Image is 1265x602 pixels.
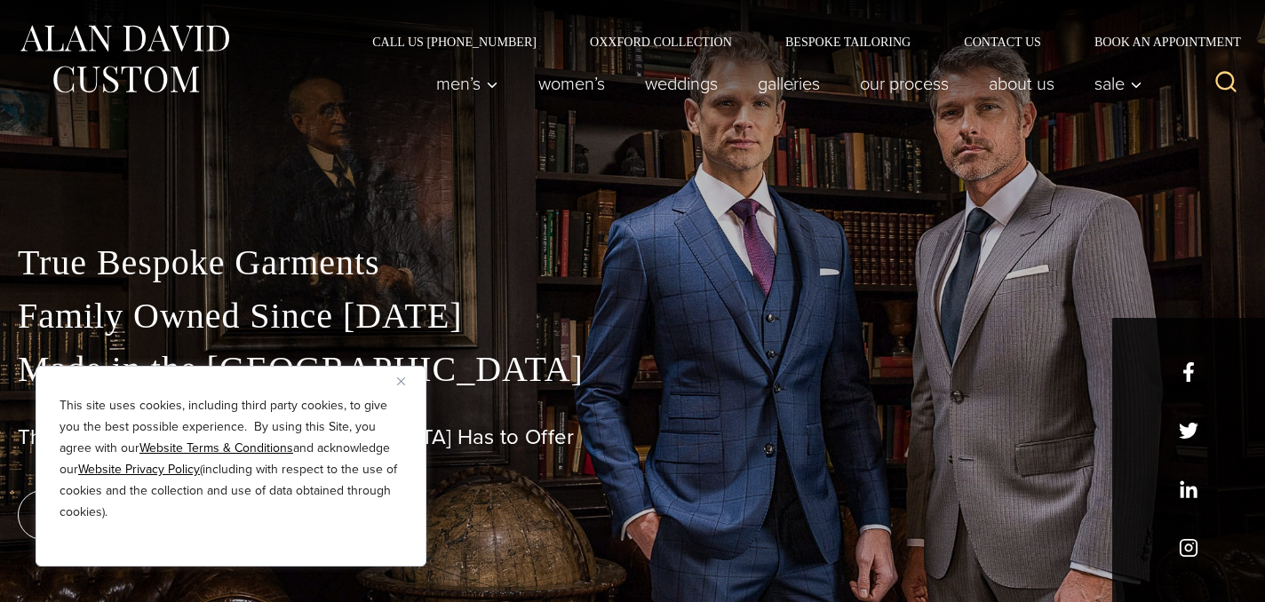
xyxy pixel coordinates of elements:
h1: The Best Custom Suits [GEOGRAPHIC_DATA] Has to Offer [18,424,1247,450]
nav: Primary Navigation [417,66,1152,101]
img: Close [397,377,405,385]
a: Women’s [519,66,625,101]
p: This site uses cookies, including third party cookies, to give you the best possible experience. ... [60,395,402,523]
a: Bespoke Tailoring [759,36,937,48]
img: Alan David Custom [18,20,231,99]
a: Book an Appointment [1068,36,1247,48]
a: Website Terms & Conditions [139,439,293,457]
a: book an appointment [18,490,267,540]
button: Close [397,370,418,392]
p: True Bespoke Garments Family Owned Since [DATE] Made in the [GEOGRAPHIC_DATA] [18,236,1247,396]
a: Contact Us [937,36,1068,48]
a: Our Process [840,66,969,101]
button: View Search Form [1205,62,1247,105]
a: Galleries [738,66,840,101]
span: Sale [1094,75,1142,92]
a: Call Us [PHONE_NUMBER] [346,36,563,48]
a: weddings [625,66,738,101]
span: Men’s [436,75,498,92]
a: Oxxford Collection [563,36,759,48]
nav: Secondary Navigation [346,36,1247,48]
a: About Us [969,66,1075,101]
a: Website Privacy Policy [78,460,200,479]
